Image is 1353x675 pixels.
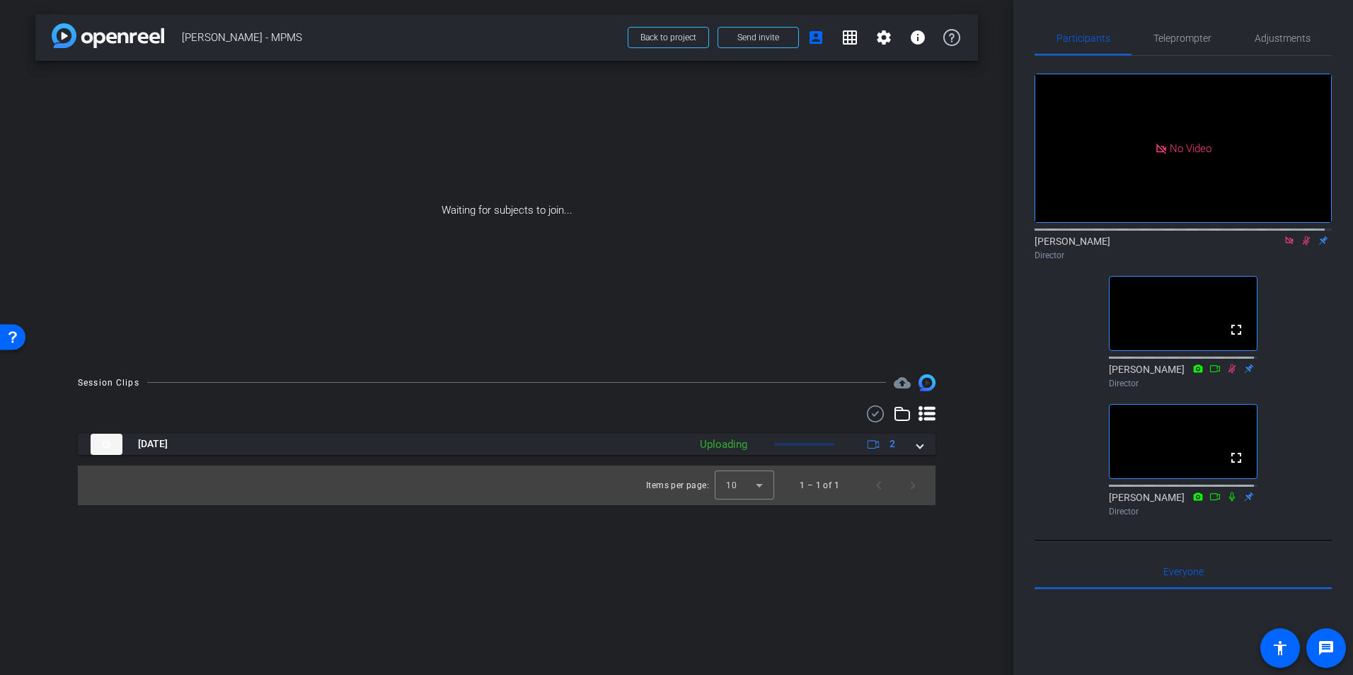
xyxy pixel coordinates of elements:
span: Back to project [640,33,696,42]
div: [PERSON_NAME] [1109,362,1257,390]
span: Participants [1057,33,1110,43]
mat-expansion-panel-header: thumb-nail[DATE]Uploading2 [78,434,935,455]
span: Everyone [1163,567,1204,577]
span: No Video [1170,142,1211,154]
div: Director [1035,249,1332,262]
button: Back to project [628,27,709,48]
div: Items per page: [646,478,709,492]
mat-icon: cloud_upload [894,374,911,391]
span: Adjustments [1255,33,1311,43]
span: Send invite [737,32,779,43]
mat-icon: message [1318,640,1335,657]
span: Destinations for your clips [894,374,911,391]
span: Teleprompter [1153,33,1211,43]
span: 2 [889,437,895,451]
div: [PERSON_NAME] [1035,234,1332,262]
span: [DATE] [138,437,168,451]
div: Director [1109,377,1257,390]
div: 1 – 1 of 1 [800,478,839,492]
span: [PERSON_NAME] - MPMS [182,23,619,52]
button: Previous page [862,468,896,502]
mat-icon: fullscreen [1228,449,1245,466]
img: thumb-nail [91,434,122,455]
div: Uploading [693,437,754,453]
mat-icon: grid_on [841,29,858,46]
mat-icon: settings [875,29,892,46]
button: Next page [896,468,930,502]
mat-icon: info [909,29,926,46]
div: Waiting for subjects to join... [35,61,978,360]
button: Send invite [718,27,799,48]
img: app-logo [52,23,164,48]
mat-icon: accessibility [1272,640,1289,657]
div: Director [1109,505,1257,518]
img: Session clips [919,374,935,391]
div: Session Clips [78,376,139,390]
div: [PERSON_NAME] [1109,490,1257,518]
mat-icon: fullscreen [1228,321,1245,338]
mat-icon: account_box [807,29,824,46]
